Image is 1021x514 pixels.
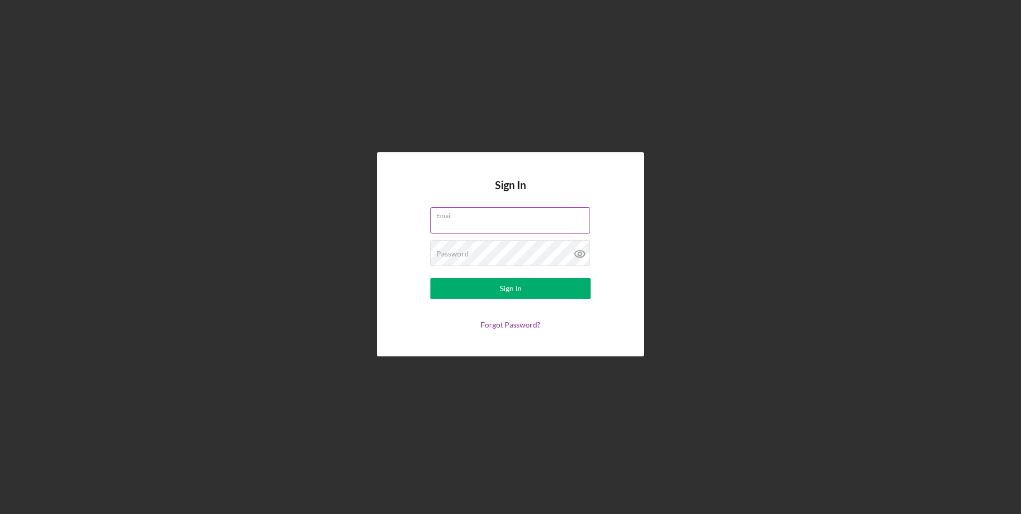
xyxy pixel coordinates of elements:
h4: Sign In [495,179,526,207]
label: Password [436,250,469,258]
a: Forgot Password? [481,320,540,329]
button: Sign In [430,278,591,299]
div: Sign In [500,278,522,299]
label: Email [436,208,590,220]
